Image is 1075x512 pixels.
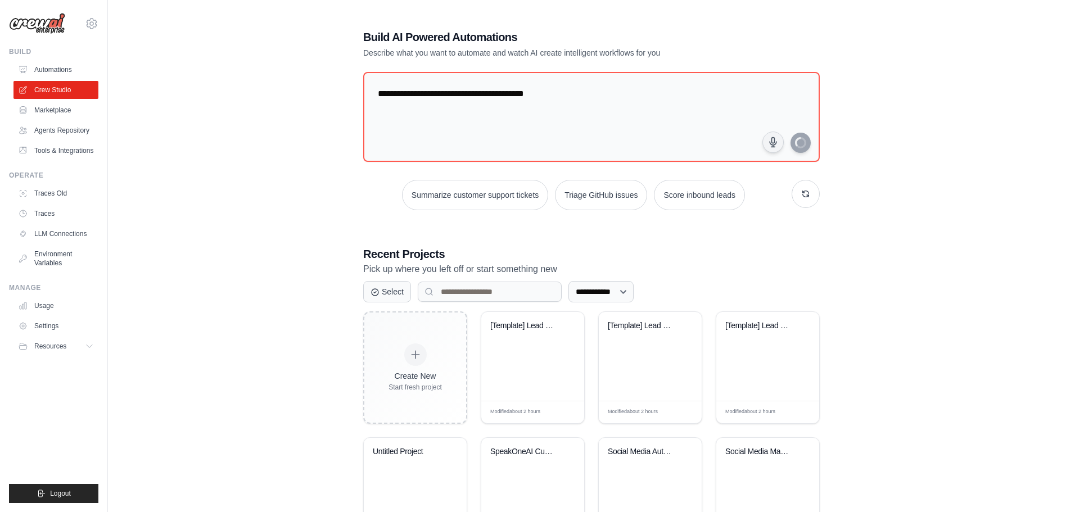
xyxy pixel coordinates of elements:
[13,81,98,99] a: Crew Studio
[490,321,558,331] div: [Template] Lead Scoring and Strategy Crew
[793,408,802,416] span: Edit
[389,383,442,392] div: Start fresh project
[9,484,98,503] button: Logout
[9,171,98,180] div: Operate
[13,101,98,119] a: Marketplace
[13,184,98,202] a: Traces Old
[9,47,98,56] div: Build
[13,317,98,335] a: Settings
[13,297,98,315] a: Usage
[373,447,441,457] div: Untitled Project
[389,370,442,382] div: Create New
[363,281,411,302] button: Select
[34,342,66,351] span: Resources
[363,29,741,45] h1: Build AI Powered Automations
[762,132,784,153] button: Click to speak your automation idea
[363,262,820,277] p: Pick up where you left off or start something new
[792,180,820,208] button: Get new suggestions
[13,61,98,79] a: Automations
[13,121,98,139] a: Agents Repository
[13,225,98,243] a: LLM Connections
[9,13,65,34] img: Logo
[725,409,775,416] span: Modified about 2 hours
[363,47,741,58] p: Describe what you want to automate and watch AI create intelligent workflows for you
[555,180,647,210] button: Triage GitHub issues
[363,246,820,262] h3: Recent Projects
[13,245,98,272] a: Environment Variables
[13,142,98,160] a: Tools & Integrations
[725,321,793,331] div: [Template] Lead Scoring and Strategy Crew
[654,180,745,210] button: Score inbound leads
[13,205,98,223] a: Traces
[402,180,548,210] button: Summarize customer support tickets
[608,321,676,331] div: [Template] Lead Scoring and Strategy Crew
[558,408,567,416] span: Edit
[675,408,685,416] span: Edit
[1019,458,1075,512] iframe: Chat Widget
[490,447,558,457] div: SpeakOneAI Customer Discovery Assistant
[725,447,793,457] div: Social Media Management Hub
[13,337,98,355] button: Resources
[608,447,676,457] div: Social Media Automation Suite
[608,409,658,416] span: Modified about 2 hours
[50,489,71,498] span: Logout
[9,283,98,292] div: Manage
[490,409,540,416] span: Modified about 2 hours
